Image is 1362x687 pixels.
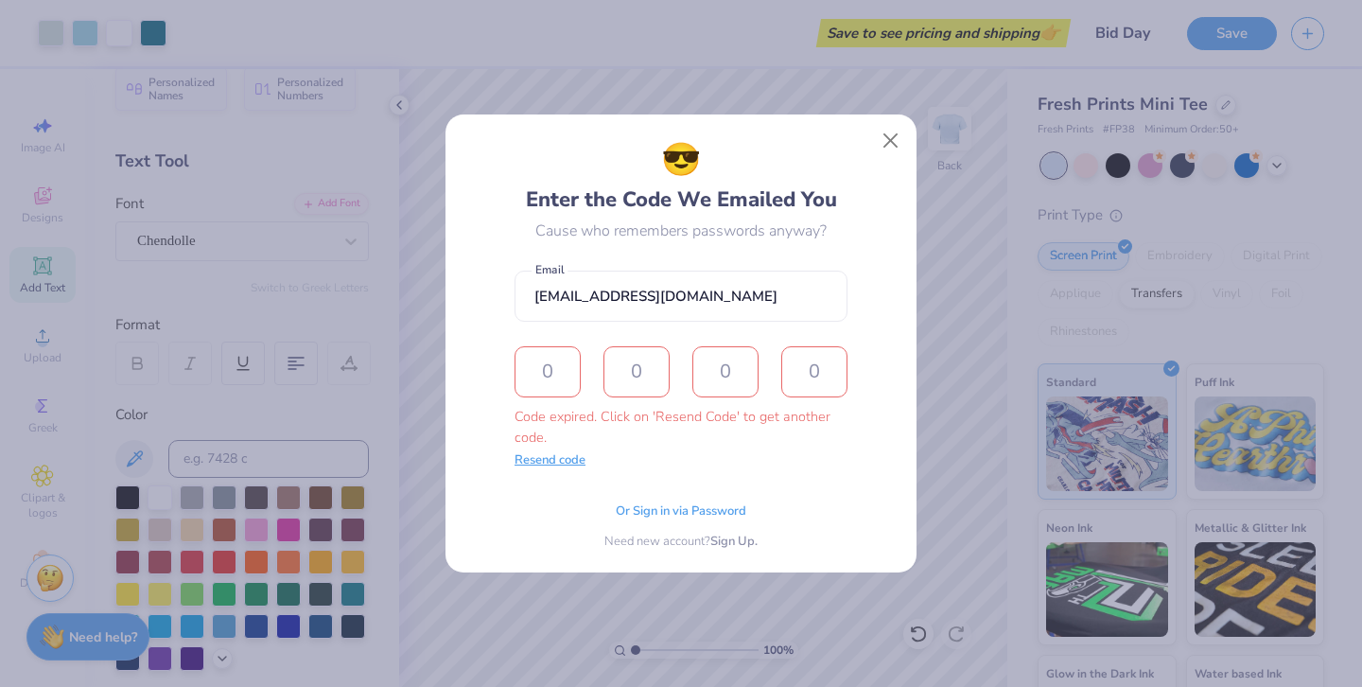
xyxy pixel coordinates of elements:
[603,346,670,397] input: 0
[616,502,746,521] span: Or Sign in via Password
[873,123,909,159] button: Close
[526,136,837,216] div: Enter the Code We Emailed You
[515,407,847,448] div: Code expired. Click on 'Resend Code' to get another code.
[781,346,847,397] input: 0
[515,451,585,470] button: Resend code
[661,136,701,185] span: 😎
[692,346,759,397] input: 0
[604,533,758,552] div: Need new account?
[710,533,758,552] span: Sign Up.
[535,220,827,242] div: Cause who remembers passwords anyway?
[515,346,581,397] input: 0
